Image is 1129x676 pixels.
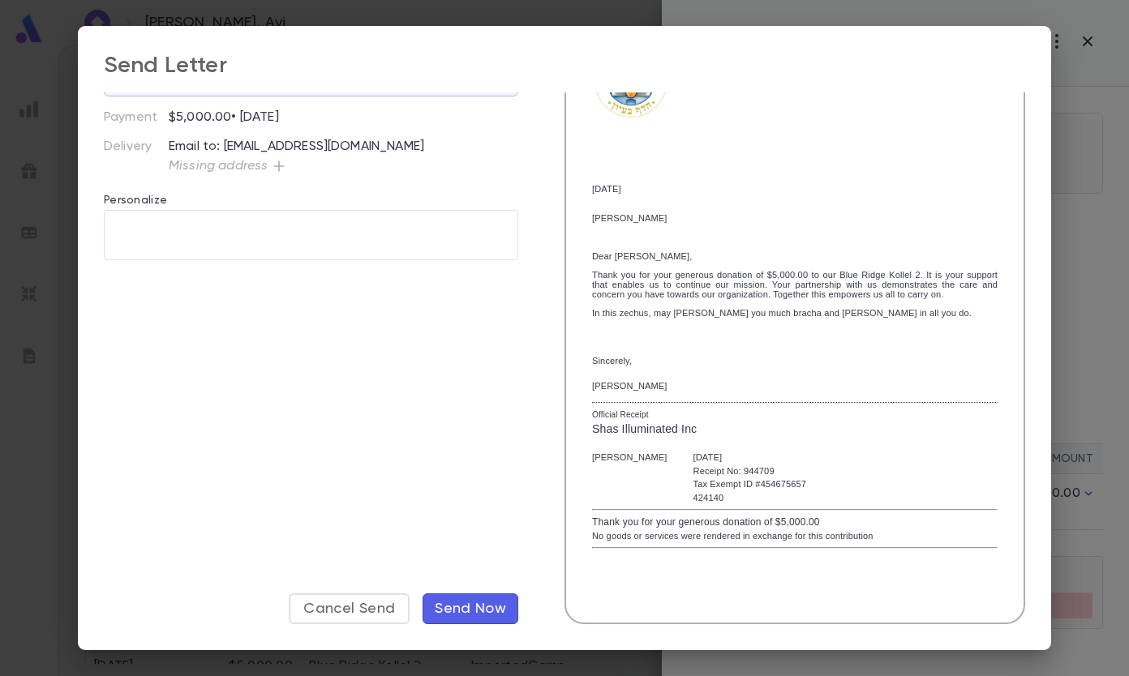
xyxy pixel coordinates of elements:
[592,251,998,261] p: Dear [PERSON_NAME],
[592,515,998,529] div: Thank you for your generous donation of $5,000.00
[592,356,998,366] div: Sincerely,
[592,213,998,223] div: [PERSON_NAME]
[104,174,518,210] p: Personalize
[592,529,998,543] div: No goods or services were rendered in exchange for this contribution
[592,409,998,421] div: Official Receipt
[693,491,807,505] div: 424140
[592,384,668,389] p: [PERSON_NAME]
[592,308,998,318] p: In this zechus, may [PERSON_NAME] you much bracha and [PERSON_NAME] in all you do.
[303,600,395,618] span: Cancel Send
[169,158,268,174] p: Missing address
[592,421,998,438] div: Shas Illuminated Inc
[693,451,807,464] div: [DATE]
[435,600,506,618] span: Send Now
[592,451,668,464] div: [PERSON_NAME]
[592,184,998,194] div: [DATE]
[592,270,998,299] p: Thank you for your generous donation of $5,000.00 to our Blue Ridge Kollel 2. It is your support ...
[104,52,227,79] div: Send Letter
[693,464,807,478] div: Receipt No: 944709
[169,139,518,155] p: Email to: [EMAIL_ADDRESS][DOMAIN_NAME]
[423,593,518,624] button: Send Now
[104,109,169,126] p: Payment
[693,477,807,491] div: Tax Exempt ID #454675657
[169,109,279,126] p: $5,000.00 • [DATE]
[289,593,410,624] button: Cancel Send
[104,139,169,174] p: Delivery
